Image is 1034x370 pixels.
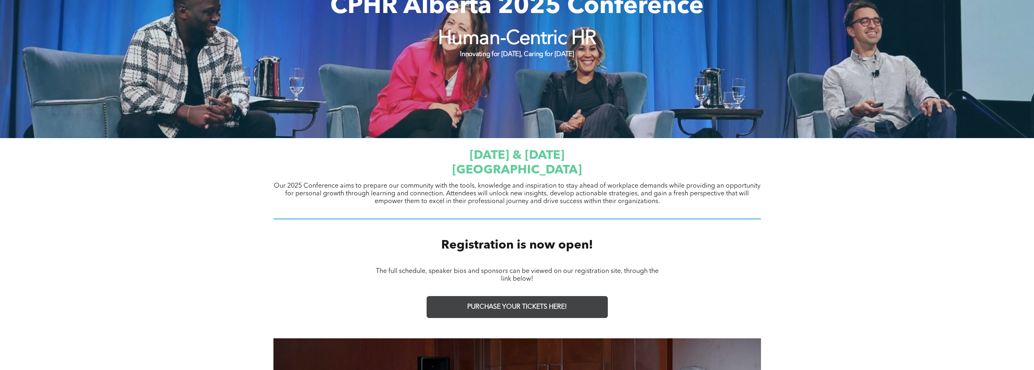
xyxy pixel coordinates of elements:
span: [GEOGRAPHIC_DATA] [452,164,582,176]
a: PURCHASE YOUR TICKETS HERE! [427,296,608,318]
span: The full schedule, speaker bios and sponsors can be viewed on our registration site, through the ... [376,268,659,282]
span: PURCHASE YOUR TICKETS HERE! [467,303,567,311]
span: Our 2025 Conference aims to prepare our community with the tools, knowledge and inspiration to st... [274,183,761,205]
span: Registration is now open! [441,239,593,251]
strong: Human-Centric HR [438,29,596,49]
span: [DATE] & [DATE] [470,149,564,162]
strong: Innovating for [DATE], Caring for [DATE] [460,51,574,58]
